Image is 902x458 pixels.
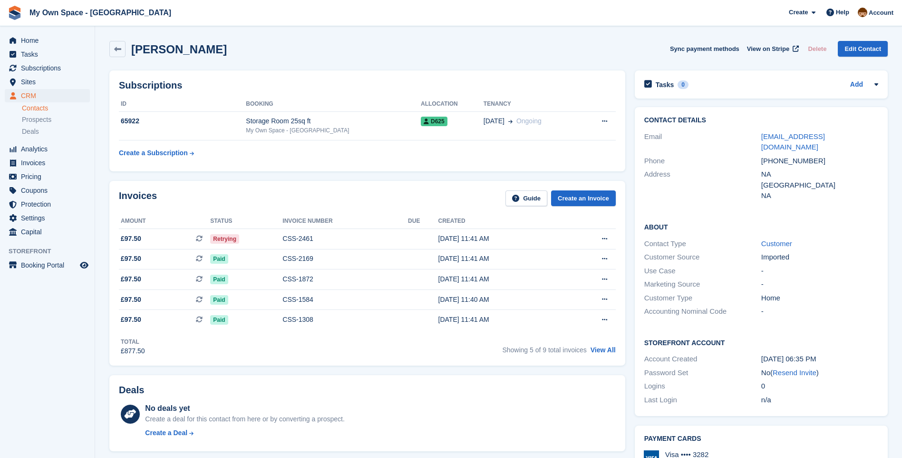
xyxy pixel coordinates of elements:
div: Contact Type [644,239,761,249]
div: Create a Deal [145,428,187,438]
div: Password Set [644,368,761,378]
a: menu [5,225,90,239]
div: Customer Source [644,252,761,263]
th: Amount [119,214,210,229]
div: 65922 [119,116,246,126]
th: Invoice number [282,214,408,229]
div: Address [644,169,761,201]
div: NA [761,169,878,180]
a: [EMAIL_ADDRESS][DOMAIN_NAME] [761,132,825,151]
span: £97.50 [121,274,141,284]
h2: About [644,222,878,231]
div: No [761,368,878,378]
div: Use Case [644,266,761,277]
span: Pricing [21,170,78,183]
a: Deals [22,127,90,137]
a: menu [5,48,90,61]
div: - [761,266,878,277]
div: NA [761,190,878,201]
div: [DATE] 11:41 AM [438,315,566,325]
h2: Subscriptions [119,80,616,91]
a: menu [5,142,90,156]
span: Paid [210,315,228,325]
a: menu [5,89,90,102]
span: ( ) [770,368,819,377]
div: [DATE] 11:41 AM [438,274,566,284]
a: Resend Invite [773,368,816,377]
span: View on Stripe [747,44,789,54]
span: £97.50 [121,295,141,305]
div: [DATE] 06:35 PM [761,354,878,365]
a: menu [5,75,90,89]
div: [DATE] 11:41 AM [438,234,566,244]
h2: [PERSON_NAME] [131,43,227,56]
div: Email [644,131,761,153]
span: Home [21,34,78,47]
a: Contacts [22,104,90,113]
a: Prospects [22,115,90,125]
a: menu [5,34,90,47]
div: CSS-1584 [282,295,408,305]
span: Prospects [22,115,51,124]
div: - [761,306,878,317]
th: Due [408,214,438,229]
div: 0 [761,381,878,392]
th: Created [438,214,566,229]
a: menu [5,184,90,197]
div: [DATE] 11:41 AM [438,254,566,264]
div: [PHONE_NUMBER] [761,156,878,167]
button: Sync payment methods [670,41,739,57]
span: Booking Portal [21,259,78,272]
span: [DATE] [484,116,504,126]
a: View on Stripe [743,41,801,57]
span: Storefront [9,247,95,256]
span: Coupons [21,184,78,197]
span: D625 [421,117,447,126]
img: stora-icon-8386f47178a22dfd0bd8f6a31ec36ba5ce8667c1dd55bd0f319d3a0aa187defe.svg [8,6,22,20]
div: 0 [678,80,689,89]
a: menu [5,259,90,272]
h2: Deals [119,385,144,396]
div: Accounting Nominal Code [644,306,761,317]
th: Allocation [421,97,484,112]
div: Logins [644,381,761,392]
a: View All [591,346,616,354]
h2: Payment cards [644,435,878,443]
a: My Own Space - [GEOGRAPHIC_DATA] [26,5,175,20]
div: [DATE] 11:40 AM [438,295,566,305]
th: Status [210,214,282,229]
th: Booking [246,97,421,112]
th: ID [119,97,246,112]
div: - [761,279,878,290]
a: Customer [761,239,792,248]
span: CRM [21,89,78,102]
img: Paula Harris [858,8,867,17]
div: No deals yet [145,403,344,414]
div: CSS-1308 [282,315,408,325]
span: £97.50 [121,315,141,325]
span: Protection [21,198,78,211]
span: Help [836,8,849,17]
a: Create a Subscription [119,144,194,162]
span: Invoices [21,156,78,169]
div: Marketing Source [644,279,761,290]
h2: Invoices [119,190,157,206]
span: Analytics [21,142,78,156]
span: Paid [210,275,228,284]
span: Retrying [210,234,239,244]
span: Ongoing [516,117,542,125]
span: Account [869,8,893,18]
a: menu [5,198,90,211]
a: menu [5,156,90,169]
div: Storage Room 25sq ft [246,116,421,126]
span: £97.50 [121,234,141,244]
a: Guide [505,190,547,206]
div: Create a deal for this contact from here or by converting a prospect. [145,414,344,424]
span: Paid [210,295,228,305]
a: Edit Contact [838,41,888,57]
div: CSS-2169 [282,254,408,264]
span: Tasks [21,48,78,61]
div: CSS-1872 [282,274,408,284]
a: Create a Deal [145,428,344,438]
div: £877.50 [121,346,145,356]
